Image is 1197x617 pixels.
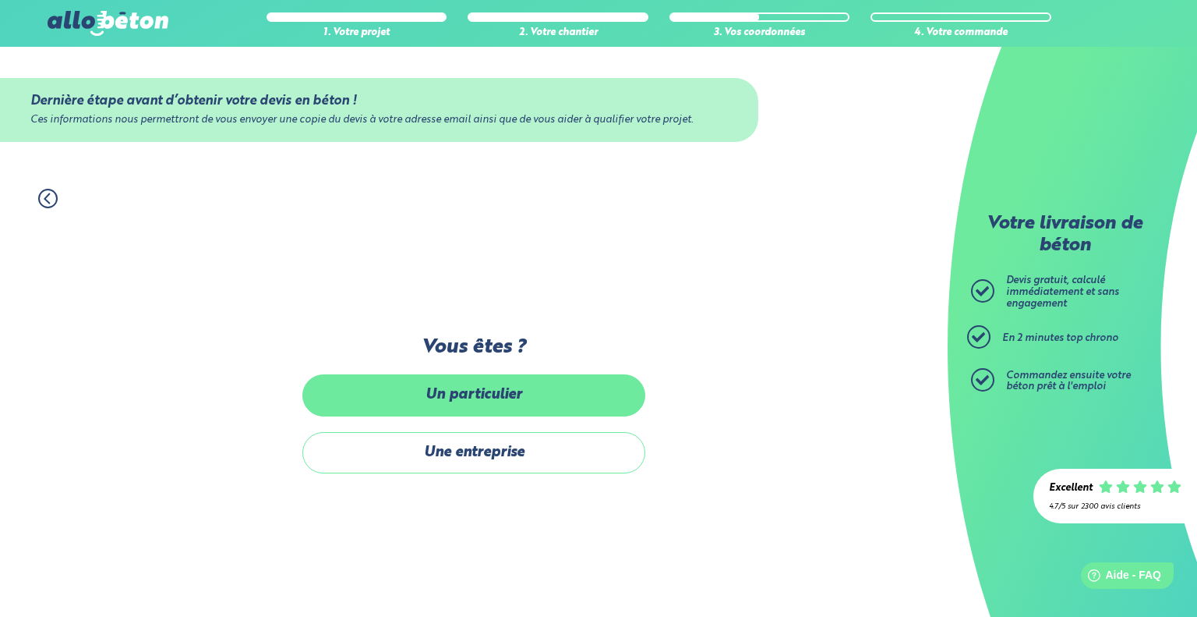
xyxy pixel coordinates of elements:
[1058,556,1180,600] iframe: Help widget launcher
[302,432,645,473] label: Une entreprise
[1049,483,1093,495] div: Excellent
[302,336,645,359] label: Vous êtes ?
[669,27,850,39] div: 3. Vos coordonnées
[1006,275,1119,308] span: Devis gratuit, calculé immédiatement et sans engagement
[302,374,645,416] label: Un particulier
[30,94,728,108] div: Dernière étape avant d’obtenir votre devis en béton !
[870,27,1051,39] div: 4. Votre commande
[30,115,728,126] div: Ces informations nous permettront de vous envoyer une copie du devis à votre adresse email ainsi ...
[1006,371,1131,392] span: Commandez ensuite votre béton prêt à l'emploi
[1049,502,1181,511] div: 4.7/5 sur 2300 avis clients
[975,214,1154,257] p: Votre livraison de béton
[48,11,168,36] img: allobéton
[267,27,447,39] div: 1. Votre projet
[468,27,648,39] div: 2. Votre chantier
[1002,333,1118,343] span: En 2 minutes top chrono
